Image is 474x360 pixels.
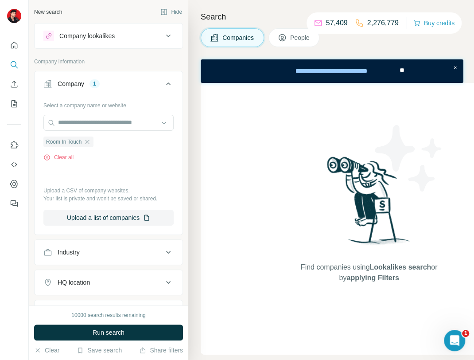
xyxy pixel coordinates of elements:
div: Industry [58,248,80,257]
button: Company lookalikes [35,25,183,47]
img: Avatar [7,9,21,23]
span: Find companies using or by [298,262,440,283]
button: Search [7,57,21,73]
button: Company1 [35,73,183,98]
div: HQ location [58,278,90,287]
div: New search [34,8,62,16]
button: Clear all [43,153,74,161]
span: Lookalikes search [369,263,431,271]
p: Upload a CSV of company websites. [43,187,174,195]
button: Use Surfe on LinkedIn [7,137,21,153]
button: Share filters [139,346,183,355]
button: Industry [35,242,183,263]
button: Run search [34,325,183,340]
button: Annual revenue ($) [35,302,183,323]
h4: Search [201,11,463,23]
button: Buy credits [413,17,455,29]
div: 10000 search results remaining [71,311,145,319]
span: People [290,33,311,42]
span: applying Filters [346,274,399,282]
div: 1 [89,80,100,88]
div: Company [58,79,84,88]
img: Surfe Illustration - Woman searching with binoculars [323,154,415,253]
div: Company lookalikes [59,31,115,40]
button: Upload a list of companies [43,210,174,226]
button: HQ location [35,272,183,293]
button: Clear [34,346,59,355]
button: Dashboard [7,176,21,192]
div: Select a company name or website [43,98,174,110]
button: My lists [7,96,21,112]
iframe: Intercom live chat [444,330,465,351]
p: 57,409 [326,18,348,28]
p: Company information [34,58,183,66]
span: 1 [462,330,469,337]
button: Use Surfe API [7,157,21,172]
button: Quick start [7,37,21,53]
p: 2,276,779 [367,18,399,28]
span: Room In Touch [46,138,82,146]
button: Enrich CSV [7,76,21,92]
button: Hide [154,5,188,19]
span: Companies [222,33,255,42]
iframe: Banner [201,59,463,83]
button: Feedback [7,196,21,211]
p: Your list is private and won't be saved or shared. [43,195,174,203]
span: Run search [93,328,124,337]
button: Save search [77,346,122,355]
img: Surfe Illustration - Stars [369,118,449,198]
